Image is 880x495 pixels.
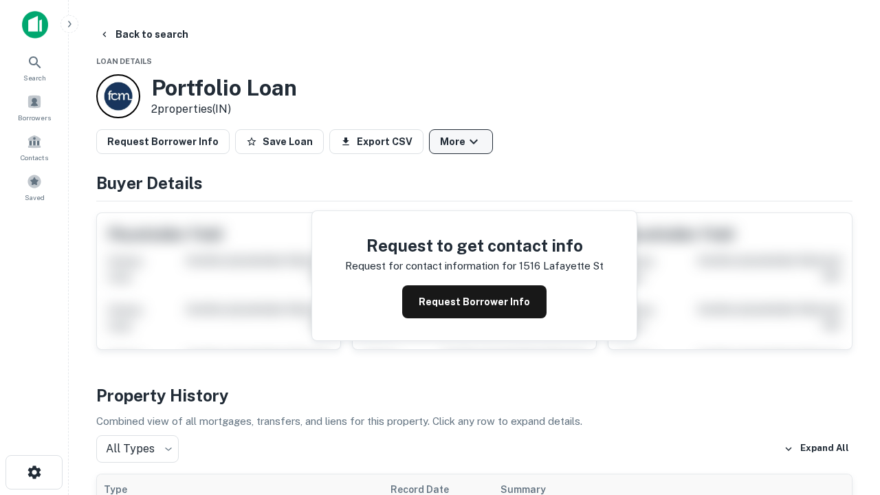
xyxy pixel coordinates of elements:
button: Request Borrower Info [96,129,230,154]
a: Borrowers [4,89,65,126]
p: 1516 lafayette st [519,258,604,274]
a: Saved [4,168,65,206]
button: Back to search [93,22,194,47]
h4: Buyer Details [96,170,852,195]
h4: Property History [96,383,852,408]
button: Request Borrower Info [402,285,547,318]
div: All Types [96,435,179,463]
button: More [429,129,493,154]
h3: Portfolio Loan [151,75,297,101]
a: Contacts [4,129,65,166]
span: Borrowers [18,112,51,123]
p: Combined view of all mortgages, transfers, and liens for this property. Click any row to expand d... [96,413,852,430]
button: Expand All [780,439,852,459]
iframe: Chat Widget [811,385,880,451]
p: 2 properties (IN) [151,101,297,118]
span: Contacts [21,152,48,163]
a: Search [4,49,65,86]
button: Export CSV [329,129,423,154]
img: capitalize-icon.png [22,11,48,38]
h4: Request to get contact info [345,233,604,258]
span: Loan Details [96,57,152,65]
p: Request for contact information for [345,258,516,274]
button: Save Loan [235,129,324,154]
span: Saved [25,192,45,203]
span: Search [23,72,46,83]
